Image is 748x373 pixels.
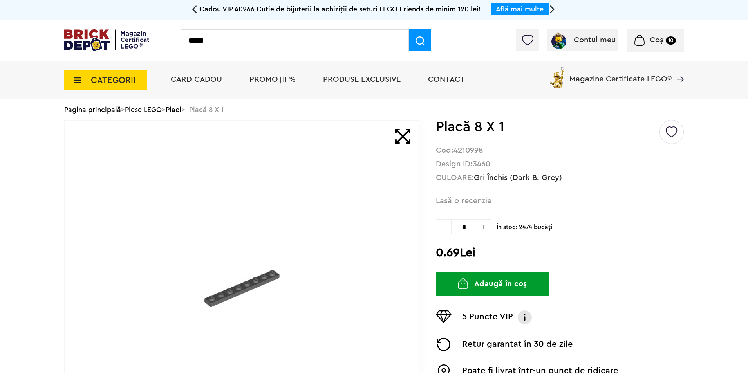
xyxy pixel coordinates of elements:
a: Contact [428,76,465,83]
a: Gri Închis (Dark B. Grey) [474,174,562,182]
a: Pagina principală [64,106,121,113]
p: Retur garantat în 30 de zile [462,338,573,351]
div: CULOARE: [436,174,684,182]
span: + [476,219,491,234]
img: Placă 8 X 1 [204,251,280,326]
a: PROMOȚII % [249,76,296,83]
a: Produse exclusive [323,76,401,83]
span: Magazine Certificate LEGO® [569,65,672,83]
strong: 4210998 [453,146,483,154]
h1: Placă 8 X 1 [436,120,658,134]
small: 10 [666,36,676,45]
span: Cadou VIP 40266 Cutie de bijuterii la achiziții de seturi LEGO Friends de minim 120 lei! [199,5,481,13]
span: Lasă o recenzie [436,195,491,206]
div: Cod: [436,147,684,154]
span: CATEGORII [91,76,136,85]
span: Coș [650,36,663,44]
a: Piese LEGO [125,106,162,113]
strong: 3460 [473,160,490,168]
img: Puncte VIP [436,310,452,323]
a: Placi [166,106,181,113]
div: > > > Placă 8 X 1 [64,99,684,120]
a: Card Cadou [171,76,222,83]
h2: 0.69Lei [436,246,684,260]
button: Adaugă în coș [436,272,549,296]
a: Contul meu [550,36,616,44]
a: Magazine Certificate LEGO® [672,65,684,73]
span: - [436,219,451,234]
img: Info VIP [517,310,533,324]
span: Contul meu [574,36,616,44]
img: Returnare [436,338,452,351]
span: În stoc: 2474 bucăţi [497,219,684,231]
a: Află mai multe [496,5,544,13]
div: Design ID: [436,160,684,168]
p: 5 Puncte VIP [462,310,513,324]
